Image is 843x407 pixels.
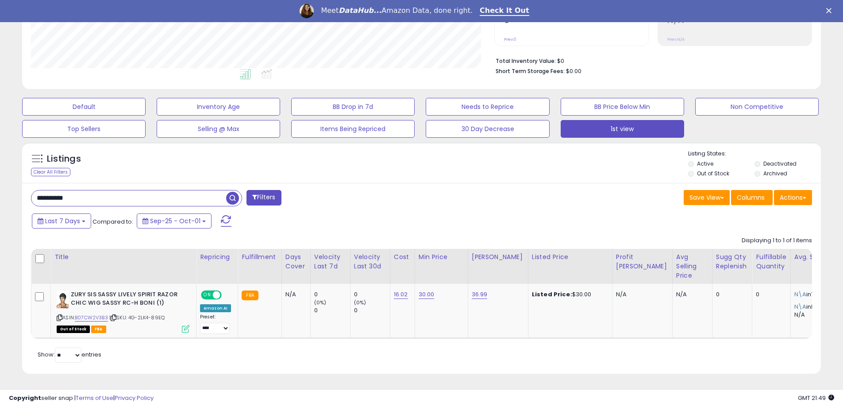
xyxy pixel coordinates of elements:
button: 1st view [561,120,684,138]
a: 30.00 [419,290,435,299]
span: N\A [794,290,806,298]
div: 0 [354,291,390,298]
small: (0%) [314,299,327,306]
div: Repricing [200,252,234,262]
div: Preset: [200,314,231,334]
a: 36.99 [472,290,488,299]
button: Top Sellers [22,120,146,138]
button: Items Being Repriced [291,120,415,138]
span: 702381011 [811,290,840,298]
span: Last 7 Days [45,217,80,225]
label: Deactivated [763,160,797,167]
a: Terms of Use [76,394,113,402]
li: $0 [496,55,805,66]
span: Compared to: [92,217,133,226]
button: Sep-25 - Oct-01 [137,213,212,229]
label: Archived [763,170,787,177]
button: Non Competitive [695,98,819,116]
div: Days Cover [285,252,307,271]
strong: Copyright [9,394,41,402]
b: Short Term Storage Fees: [496,67,565,75]
div: seller snap | | [9,394,154,403]
div: Listed Price [532,252,608,262]
div: Profit [PERSON_NAME] [616,252,669,271]
div: Amazon AI [200,304,231,312]
button: Inventory Age [157,98,280,116]
div: N/A [676,291,705,298]
span: N\A [794,302,806,311]
b: Total Inventory Value: [496,57,556,65]
button: 30 Day Decrease [426,120,549,138]
div: Cost [394,252,411,262]
button: BB Drop in 7d [291,98,415,116]
div: Displaying 1 to 1 of 1 items [742,236,812,245]
div: Fulfillable Quantity [756,252,786,271]
button: Filters [246,190,281,205]
label: Active [697,160,713,167]
b: Listed Price: [532,290,572,298]
a: 16.02 [394,290,408,299]
div: 0 [314,291,350,298]
small: (0%) [354,299,366,306]
img: Profile image for Georgie [300,4,314,18]
div: Velocity Last 30d [354,252,386,271]
h5: Listings [47,153,81,165]
span: All listings that are currently out of stock and unavailable for purchase on Amazon [57,326,90,333]
button: Needs to Reprice [426,98,549,116]
span: 2025-10-9 21:49 GMT [798,394,834,402]
button: Default [22,98,146,116]
button: Columns [731,190,773,205]
div: Meet Amazon Data, done right. [321,6,473,15]
div: N/A [616,291,666,298]
a: B07CW2V3B3 [75,314,108,322]
div: Fulfillment [242,252,277,262]
span: Show: entries [38,350,101,359]
span: ON [202,291,213,299]
span: Columns [737,193,765,202]
div: Min Price [419,252,464,262]
span: OFF [220,291,235,299]
div: Title [54,252,192,262]
span: FBA [91,326,106,333]
p: Listing States: [688,150,821,158]
b: ZURY SIS SASSY LIVELY SPIRIT RAZOR CHIC WIG SASSY RC-H BONI (1) [71,291,178,309]
span: Sep-25 - Oct-01 [150,217,200,225]
label: Out of Stock [697,170,729,177]
small: Prev: N/A [667,37,685,42]
span: | SKU: 4G-2LK4-89EQ [109,314,165,321]
th: Please note that this number is a calculation based on your required days of coverage and your ve... [712,249,752,284]
img: 41zJ1iO61ML._SL40_.jpg [57,291,69,308]
div: Close [826,8,835,13]
div: Clear All Filters [31,168,70,176]
div: ASIN: [57,291,189,332]
button: Actions [774,190,812,205]
a: Privacy Policy [115,394,154,402]
div: 0 [756,291,783,298]
a: Check It Out [480,6,529,16]
div: [PERSON_NAME] [472,252,524,262]
button: BB Price Below Min [561,98,684,116]
button: Selling @ Max [157,120,280,138]
div: Sugg Qty Replenish [716,252,749,271]
button: Save View [684,190,730,205]
small: Prev: 0 [504,37,516,42]
div: 0 [354,306,390,314]
div: 0 [314,306,350,314]
button: Last 7 Days [32,213,91,229]
span: $0.00 [566,67,581,75]
div: N/A [285,291,304,298]
div: Avg Selling Price [676,252,708,280]
i: DataHub... [339,6,381,15]
div: $30.00 [532,291,605,298]
div: 0 [716,291,746,298]
small: FBA [242,291,258,300]
div: Velocity Last 7d [314,252,346,271]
